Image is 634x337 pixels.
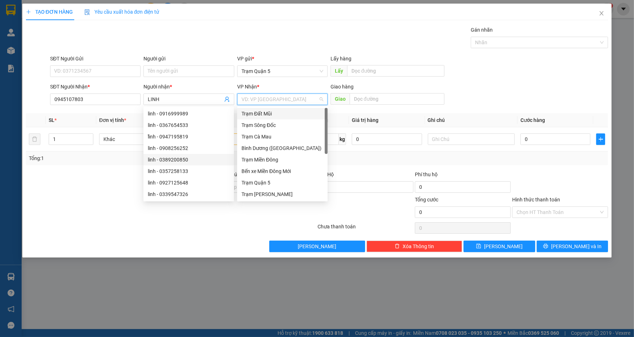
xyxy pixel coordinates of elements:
label: Hình thức thanh toán [512,197,560,202]
div: SĐT Người Nhận [50,83,141,91]
th: Ghi chú [425,113,518,127]
div: Phí thu hộ [415,170,511,181]
span: Cước hàng [520,117,545,123]
div: Trạm Cà Mau [241,133,323,141]
div: lĩnh - 0947195819 [143,131,234,142]
div: linh - 0339547326 [148,190,230,198]
div: Trạm Sông Đốc [241,121,323,129]
button: Close [591,4,612,24]
button: deleteXóa Thông tin [367,241,462,252]
span: KINH 90 [57,42,97,55]
span: delete [395,243,400,249]
div: Trạm Miền Đông [237,154,328,165]
button: save[PERSON_NAME] [464,241,535,252]
span: Xóa Thông tin [403,242,434,250]
span: SL [49,117,54,123]
span: Gửi: [6,7,17,14]
div: linh - 0927125648 [143,177,234,188]
span: close [599,10,604,16]
div: Trạm Đức Hòa [237,188,328,200]
input: Ghi Chú [428,133,515,145]
div: linh - 0389200850 [143,154,234,165]
div: Trạm Cái Nước [47,6,109,23]
img: icon [84,9,90,15]
span: kg [339,133,346,145]
span: Lấy hàng [331,56,351,62]
span: Nhận: [47,7,64,14]
label: Gán nhãn [471,27,493,33]
span: TẠO ĐƠN HÀNG [26,9,73,15]
span: [PERSON_NAME] [484,242,523,250]
button: [PERSON_NAME] [269,241,365,252]
div: Bến xe Miền Đông Mới [237,165,328,177]
span: Giá trị hàng [352,117,378,123]
span: DĐ: [47,46,57,54]
div: linh - 0908256252 [148,144,230,152]
div: linh - 0357258133 [148,167,230,175]
div: Bình Dương ([GEOGRAPHIC_DATA]) [241,144,323,152]
span: VP Nhận [237,84,257,90]
div: linh - 0908256252 [143,142,234,154]
div: linh - 0927125648 [148,179,230,187]
div: Bình Dương (BX Bàu Bàng) [237,142,328,154]
div: linh - 0367654533 [143,119,234,131]
span: [PERSON_NAME] và In [551,242,602,250]
span: Tổng cước [415,197,438,202]
div: linh - 0357258133 [143,165,234,177]
div: Trạm Đất Mũi [241,110,323,118]
button: plus [596,133,605,145]
span: [PERSON_NAME] [298,242,336,250]
span: Trạm Quận 5 [241,66,323,77]
div: linh - 0339547326 [143,188,234,200]
div: linh - 0916999989 [143,108,234,119]
div: linh - 0916999989 [148,110,230,118]
input: VD: Bàn, Ghế [192,133,279,145]
span: Yêu cầu xuất hóa đơn điện tử [84,9,160,15]
div: Trạm Đất Mũi [237,108,328,119]
div: Trạm Quận 5 [6,6,42,23]
span: Giao hàng [331,84,354,90]
span: Giao [331,93,350,105]
div: Người nhận [143,83,234,91]
div: Bến xe Miền Đông Mới [241,167,323,175]
input: Dọc đường [347,65,444,77]
div: linh - 0367654533 [148,121,230,129]
button: printer[PERSON_NAME] và In [537,241,608,252]
div: linh - 0389200850 [148,156,230,164]
span: printer [543,243,548,249]
input: Dọc đường [350,93,444,105]
span: plus [26,9,31,14]
input: 0 [352,133,422,145]
div: Trạm Sông Đốc [237,119,328,131]
span: Lấy [331,65,347,77]
div: Trạm Miền Đông [241,156,323,164]
div: a [47,23,109,32]
div: Trạm Quận 5 [241,179,323,187]
div: Trạm Cà Mau [237,131,328,142]
div: SĐT Người Gửi [50,55,141,63]
div: Người gửi [143,55,234,63]
div: VP gửi [237,55,328,63]
span: user-add [224,96,230,102]
span: plus [597,136,605,142]
span: Đơn vị tính [99,117,126,123]
span: save [476,243,481,249]
div: Tổng: 1 [29,154,245,162]
div: Trạm Quận 5 [237,177,328,188]
div: Trạm [PERSON_NAME] [241,190,323,198]
div: lĩnh - 0947195819 [148,133,230,141]
div: Chưa thanh toán [317,223,414,235]
button: delete [29,133,40,145]
span: Khác [103,134,182,145]
div: 0919086371 [47,32,109,42]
